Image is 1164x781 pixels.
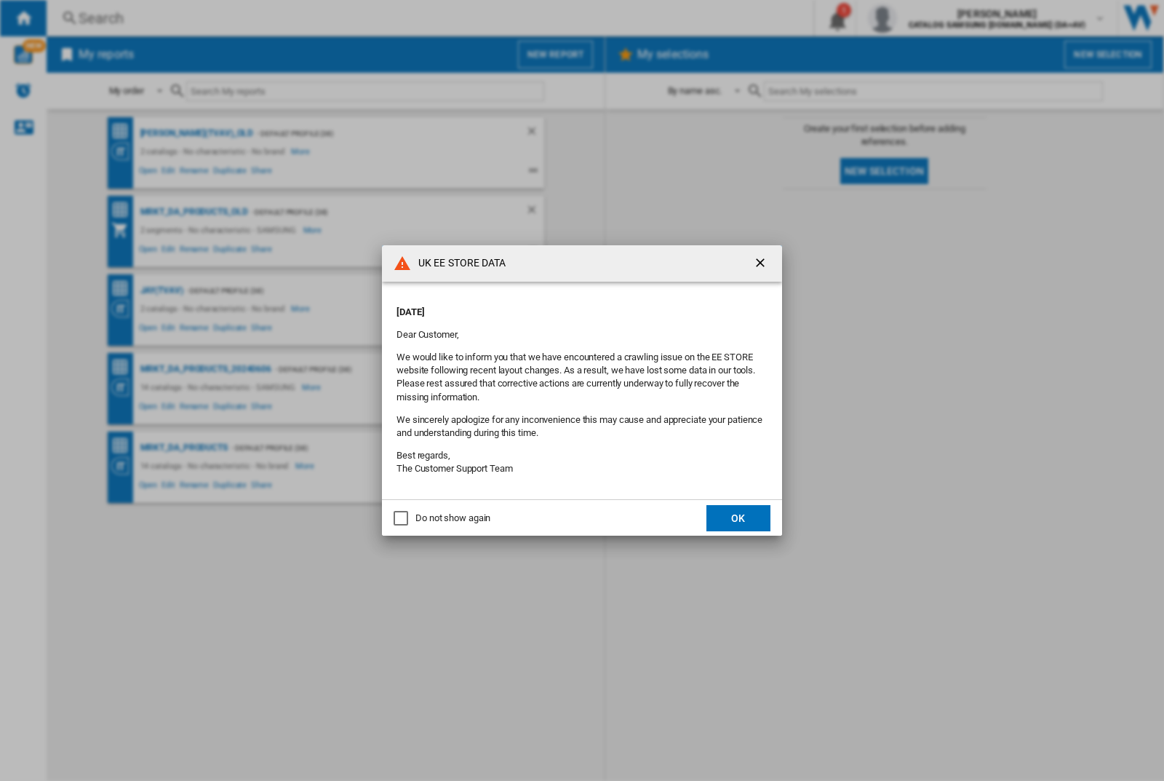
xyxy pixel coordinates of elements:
button: OK [706,505,770,531]
ng-md-icon: getI18NText('BUTTONS.CLOSE_DIALOG') [753,255,770,273]
button: getI18NText('BUTTONS.CLOSE_DIALOG') [747,249,776,278]
strong: [DATE] [396,306,424,317]
p: Dear Customer, [396,328,768,341]
p: We sincerely apologize for any inconvenience this may cause and appreciate your patience and unde... [396,413,768,440]
h4: UK EE STORE DATA [411,256,506,271]
p: Best regards, The Customer Support Team [396,449,768,475]
div: Do not show again [415,512,490,525]
p: We would like to inform you that we have encountered a crawling issue on the EE STORE website fol... [396,351,768,404]
md-checkbox: Do not show again [394,512,490,526]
